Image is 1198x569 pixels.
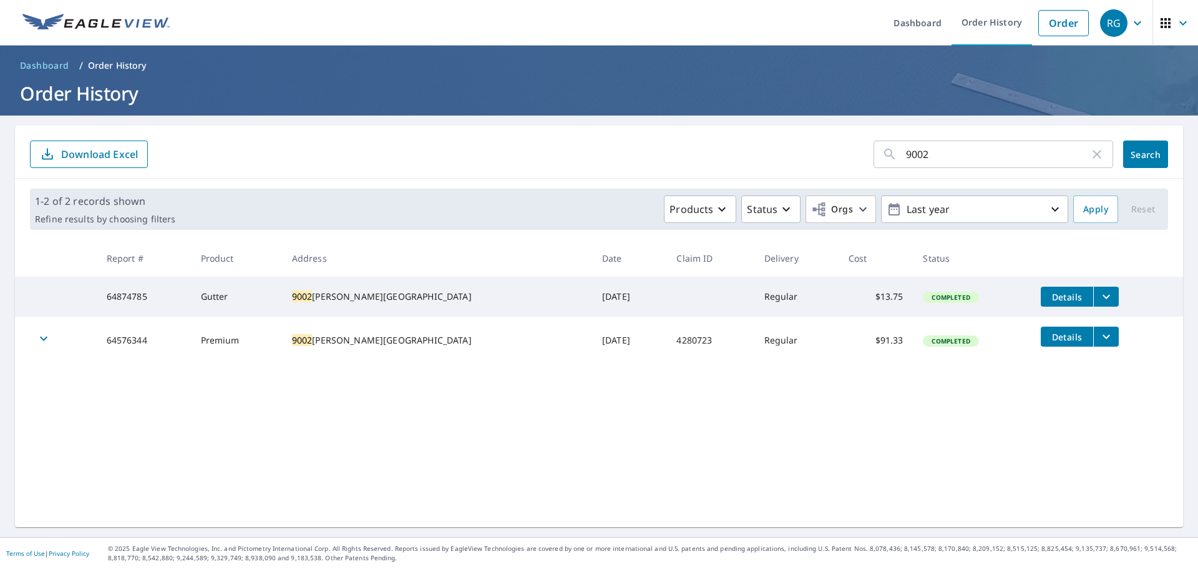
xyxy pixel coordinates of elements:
td: 64874785 [97,277,191,317]
td: [DATE] [592,317,666,364]
mark: 9002 [292,334,313,346]
span: Orgs [811,202,853,217]
td: Premium [191,317,282,364]
th: Cost [839,240,913,277]
button: filesDropdownBtn-64576344 [1093,327,1119,347]
button: Search [1123,141,1168,168]
td: 4280723 [666,317,754,364]
button: Status [741,195,801,223]
span: Details [1048,331,1086,343]
th: Report # [97,240,191,277]
span: Details [1048,291,1086,303]
td: $13.75 [839,277,913,317]
span: Dashboard [20,59,69,72]
button: Products [664,195,736,223]
a: Privacy Policy [49,549,89,558]
div: [PERSON_NAME][GEOGRAPHIC_DATA] [292,290,582,303]
button: Download Excel [30,141,148,168]
th: Claim ID [666,240,754,277]
th: Delivery [754,240,839,277]
div: [PERSON_NAME][GEOGRAPHIC_DATA] [292,334,582,347]
button: filesDropdownBtn-64874785 [1093,287,1119,307]
td: Gutter [191,277,282,317]
p: Download Excel [61,147,138,161]
p: Order History [88,59,147,72]
a: Terms of Use [6,549,45,558]
th: Product [191,240,282,277]
a: Order [1038,10,1089,36]
p: © 2025 Eagle View Technologies, Inc. and Pictometry International Corp. All Rights Reserved. Repo... [108,544,1192,563]
th: Date [592,240,666,277]
td: Regular [754,277,839,317]
div: RG [1100,9,1127,37]
p: Products [670,202,713,217]
td: 64576344 [97,317,191,364]
td: Regular [754,317,839,364]
p: Status [747,202,777,217]
button: Orgs [806,195,876,223]
h1: Order History [15,81,1183,106]
span: Search [1133,149,1158,161]
img: EV Logo [22,14,170,32]
button: Last year [881,195,1068,223]
td: $91.33 [839,317,913,364]
a: Dashboard [15,56,74,76]
nav: breadcrumb [15,56,1183,76]
td: [DATE] [592,277,666,317]
span: Apply [1083,202,1108,217]
span: Completed [924,337,977,345]
p: 1-2 of 2 records shown [35,194,175,209]
span: Completed [924,293,977,302]
p: Last year [902,199,1048,220]
button: detailsBtn-64576344 [1041,327,1093,347]
input: Address, Report #, Claim ID, etc. [906,137,1089,172]
button: Apply [1073,195,1118,223]
li: / [79,58,83,73]
p: | [6,550,89,557]
th: Status [913,240,1031,277]
button: detailsBtn-64874785 [1041,287,1093,307]
th: Address [282,240,592,277]
p: Refine results by choosing filters [35,214,175,225]
mark: 9002 [292,290,313,302]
